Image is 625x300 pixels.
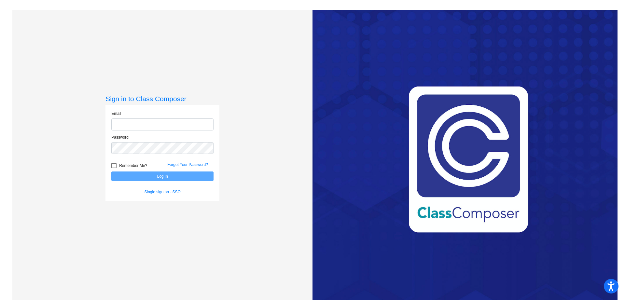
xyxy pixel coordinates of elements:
span: Remember Me? [119,162,147,170]
a: Single sign on - SSO [145,190,181,194]
button: Log In [111,171,214,181]
label: Password [111,134,129,140]
h3: Sign in to Class Composer [105,95,219,103]
label: Email [111,111,121,116]
a: Forgot Your Password? [167,162,208,167]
